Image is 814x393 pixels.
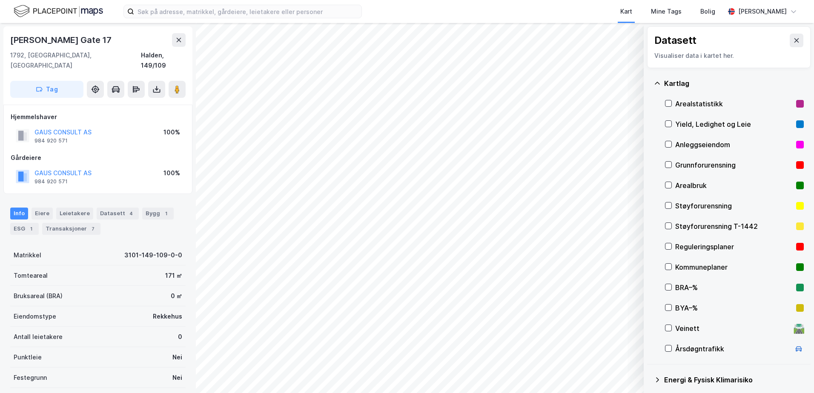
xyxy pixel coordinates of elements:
div: 0 ㎡ [171,291,182,301]
div: BYA–% [675,303,793,313]
div: Bolig [700,6,715,17]
div: 984 920 571 [34,137,68,144]
div: 0 [178,332,182,342]
div: Arealstatistikk [675,99,793,109]
div: Årsdøgntrafikk [675,344,790,354]
div: Antall leietakere [14,332,63,342]
div: BRA–% [675,282,793,293]
div: Tomteareal [14,271,48,281]
div: Kommuneplaner [675,262,793,272]
div: Grunnforurensning [675,160,793,170]
div: ESG [10,223,39,235]
button: Tag [10,81,83,98]
div: 100% [163,168,180,178]
div: 3101-149-109-0-0 [124,250,182,260]
img: logo.f888ab2527a4732fd821a326f86c7f29.svg [14,4,103,19]
div: Festegrunn [14,373,47,383]
div: [PERSON_NAME] [738,6,787,17]
div: 1 [27,225,35,233]
div: 1 [162,209,170,218]
div: 🛣️ [793,323,805,334]
div: Veinett [675,323,790,333]
div: Yield, Ledighet og Leie [675,119,793,129]
div: Leietakere [56,208,93,219]
div: Mine Tags [651,6,682,17]
div: Energi & Fysisk Klimarisiko [664,375,804,385]
div: Punktleie [14,352,42,362]
div: 1792, [GEOGRAPHIC_DATA], [GEOGRAPHIC_DATA] [10,50,141,71]
div: Arealbruk [675,180,793,191]
input: Søk på adresse, matrikkel, gårdeiere, leietakere eller personer [134,5,361,18]
div: 100% [163,127,180,137]
div: Støyforurensning [675,201,793,211]
div: Nei [172,352,182,362]
div: Halden, 149/109 [141,50,186,71]
div: Transaksjoner [42,223,100,235]
div: Gårdeiere [11,153,185,163]
div: Nei [172,373,182,383]
div: 171 ㎡ [165,271,182,281]
iframe: Chat Widget [771,352,814,393]
div: Datasett [97,208,139,219]
div: Eiendomstype [14,311,56,322]
div: Rekkehus [153,311,182,322]
div: Visualiser data i kartet her. [654,51,803,61]
div: Kart [620,6,632,17]
div: Info [10,208,28,219]
div: 7 [89,225,97,233]
div: Bruksareal (BRA) [14,291,63,301]
div: Kartlag [664,78,804,88]
div: Støyforurensning T-1442 [675,221,793,231]
div: Reguleringsplaner [675,242,793,252]
div: Bygg [142,208,174,219]
div: Hjemmelshaver [11,112,185,122]
div: 4 [127,209,135,218]
div: Datasett [654,34,696,47]
div: [PERSON_NAME] Gate 17 [10,33,113,47]
div: 984 920 571 [34,178,68,185]
div: Matrikkel [14,250,41,260]
div: Eiere [32,208,53,219]
div: Anleggseiendom [675,140,793,150]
